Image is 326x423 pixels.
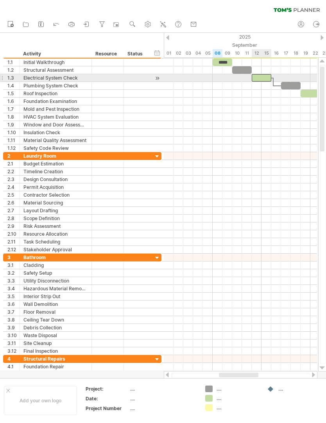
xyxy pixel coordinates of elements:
div: Foundation Repair [23,363,88,370]
div: 2.10 [7,230,19,238]
div: Debris Collection [23,324,88,331]
div: Hazardous Material Removal [23,285,88,292]
div: .... [217,404,259,411]
div: 3.9 [7,324,19,331]
div: 3.1 [7,261,19,269]
div: 3 [7,254,19,261]
div: Interior Strip Out [23,293,88,300]
div: Material Sourcing [23,199,88,206]
div: Contractor Selection [23,191,88,199]
div: 1.5 [7,90,19,97]
div: Initial Walkthrough [23,59,88,66]
div: HVAC System Evaluation [23,113,88,121]
div: Mold and Pest Inspection [23,105,88,113]
div: 1.11 [7,137,19,144]
div: scroll to activity [154,74,161,82]
div: 4.1 [7,363,19,370]
div: 1.6 [7,98,19,105]
div: Monday, 8 September 2025 [213,49,222,57]
div: Thursday, 18 September 2025 [291,49,301,57]
div: Monday, 1 September 2025 [164,49,174,57]
div: Monday, 15 September 2025 [262,49,271,57]
div: Utility Disconnection [23,277,88,284]
div: Wall Demolition [23,300,88,308]
div: Resource Allocation [23,230,88,238]
div: Insulation Check [23,129,88,136]
div: 4 [7,355,19,363]
div: 2 [7,152,19,160]
div: Activity [23,50,87,58]
div: Scope Definition [23,215,88,222]
div: 2.7 [7,207,19,214]
div: 3.7 [7,308,19,316]
div: 3.12 [7,347,19,355]
div: 1.4 [7,82,19,89]
div: 3.6 [7,300,19,308]
div: 2.12 [7,246,19,253]
div: Safety Code Review [23,144,88,152]
div: Window and Door Assessment [23,121,88,128]
div: Final Inspection [23,347,88,355]
div: 1.10 [7,129,19,136]
div: .... [130,395,196,402]
div: Layout Drafting [23,207,88,214]
div: Task Scheduling [23,238,88,245]
div: Stakeholder Approval [23,246,88,253]
div: Bathroom [23,254,88,261]
div: Friday, 19 September 2025 [301,49,310,57]
div: 2.8 [7,215,19,222]
div: 1.2 [7,66,19,74]
div: Ceiling Tear Down [23,316,88,323]
div: Timeline Creation [23,168,88,175]
div: Plumbing System Check [23,82,88,89]
div: Tuesday, 2 September 2025 [174,49,183,57]
div: Wednesday, 10 September 2025 [232,49,242,57]
div: 2.11 [7,238,19,245]
div: 2.2 [7,168,19,175]
div: Tuesday, 16 September 2025 [271,49,281,57]
div: Monday, 22 September 2025 [310,49,320,57]
div: .... [217,386,259,392]
div: 1.8 [7,113,19,121]
div: Friday, 5 September 2025 [203,49,213,57]
div: 3.5 [7,293,19,300]
div: Wednesday, 17 September 2025 [281,49,291,57]
div: 1.9 [7,121,19,128]
div: 3.3 [7,277,19,284]
div: 3.8 [7,316,19,323]
div: Friday, 12 September 2025 [252,49,262,57]
div: Cladding [23,261,88,269]
div: 3.11 [7,339,19,347]
div: 1.12 [7,144,19,152]
div: 2.9 [7,222,19,230]
div: Date: [86,395,129,402]
div: Wednesday, 3 September 2025 [183,49,193,57]
div: Laundry Room [23,152,88,160]
div: .... [217,395,259,402]
div: 2.4 [7,183,19,191]
div: 2.6 [7,199,19,206]
div: Resource [95,50,119,58]
div: Site Cleanup [23,339,88,347]
div: 3.4 [7,285,19,292]
div: .... [130,405,196,412]
div: Tuesday, 9 September 2025 [222,49,232,57]
div: 1.7 [7,105,19,113]
div: Budget Estimation [23,160,88,167]
div: .... [130,386,196,392]
div: Material Quality Assessment [23,137,88,144]
div: Project Number [86,405,129,412]
div: Foundation Examination [23,98,88,105]
div: Permit Acquisition [23,183,88,191]
div: Electrical System Check [23,74,88,82]
div: .... [278,386,321,392]
div: Design Consultation [23,176,88,183]
div: Structural Assessment [23,66,88,74]
div: Add your own logo [4,386,77,415]
div: 3.2 [7,269,19,277]
div: Status [127,50,145,58]
div: 2.1 [7,160,19,167]
div: Safety Setup [23,269,88,277]
div: 3.10 [7,332,19,339]
div: Roof Inspection [23,90,88,97]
